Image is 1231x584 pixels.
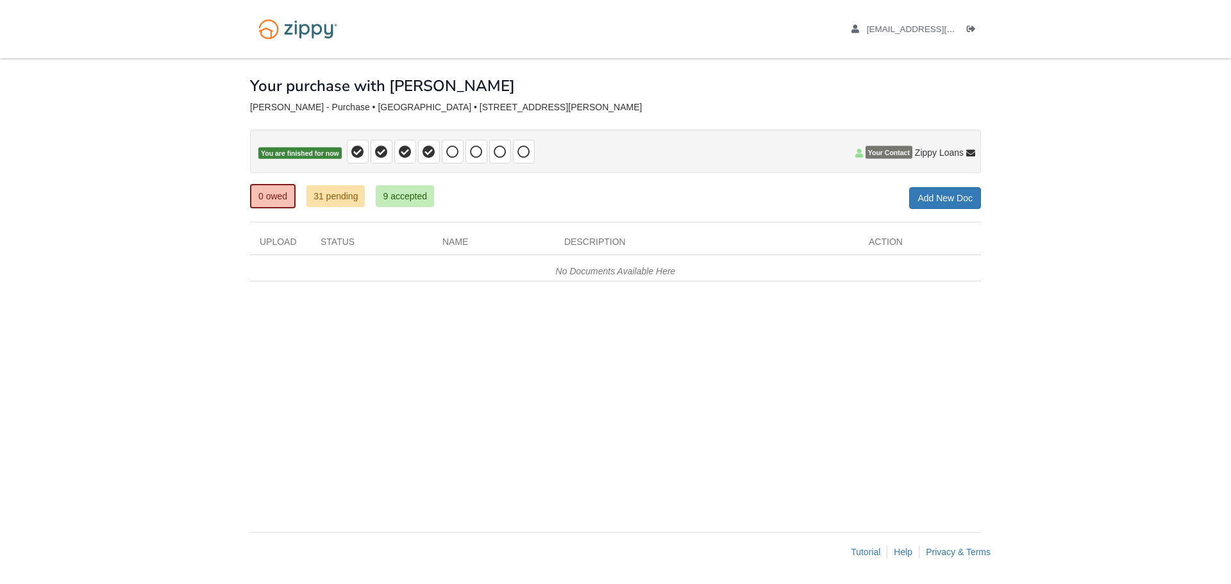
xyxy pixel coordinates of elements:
[859,235,981,254] div: Action
[250,78,515,94] h1: Your purchase with [PERSON_NAME]
[306,185,365,207] a: 31 pending
[866,146,912,159] span: Your Contact
[894,547,912,557] a: Help
[250,184,296,208] a: 0 owed
[376,185,434,207] a: 9 accepted
[967,24,981,37] a: Log out
[556,266,676,276] em: No Documents Available Here
[311,235,433,254] div: Status
[915,146,964,159] span: Zippy Loans
[258,147,342,160] span: You are finished for now
[851,547,880,557] a: Tutorial
[555,235,859,254] div: Description
[867,24,1014,34] span: nmonteiro65@gmail.com
[250,235,311,254] div: Upload
[250,102,981,113] div: [PERSON_NAME] - Purchase • [GEOGRAPHIC_DATA] • [STREET_ADDRESS][PERSON_NAME]
[433,235,555,254] div: Name
[926,547,991,557] a: Privacy & Terms
[250,13,346,46] img: Logo
[851,24,1014,37] a: edit profile
[909,187,981,209] a: Add New Doc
